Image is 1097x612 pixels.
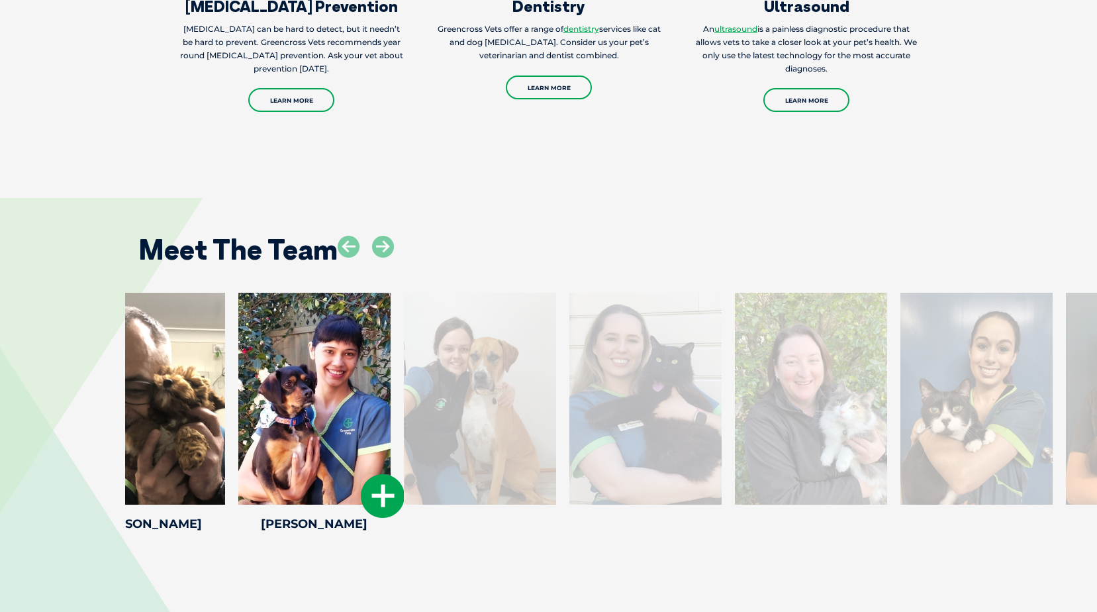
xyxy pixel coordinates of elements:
h2: Meet The Team [138,236,338,264]
a: dentistry [563,24,599,34]
a: Learn More [763,88,849,112]
a: Learn More [506,76,592,99]
h4: [PERSON_NAME] [73,518,225,530]
h4: [PERSON_NAME] [238,518,391,530]
p: Greencross Vets offer a range of services like cat and dog [MEDICAL_DATA]. Consider us your pet’s... [436,23,663,62]
a: Learn More [248,88,334,112]
p: An is a painless diagnostic procedure that allows vets to take a closer look at your pet’s health... [693,23,920,76]
a: ultrasound [714,24,757,34]
p: [MEDICAL_DATA] can be hard to detect, but it needn’t be hard to prevent. Greencross Vets recommen... [178,23,405,76]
